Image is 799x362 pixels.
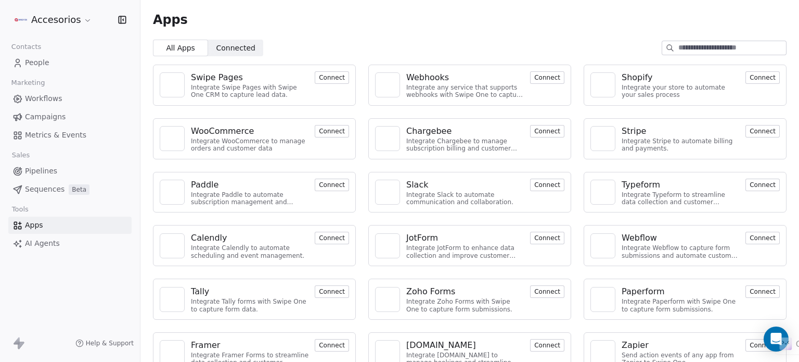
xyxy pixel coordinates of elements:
[31,13,81,27] span: Accesorios
[191,244,308,259] div: Integrate Calendly to automate scheduling and event management.
[595,345,611,360] img: NA
[406,298,524,313] div: Integrate Zoho Forms with Swipe One to capture form submissions.
[406,179,524,191] a: Slack
[191,298,308,313] div: Integrate Tally forms with Swipe One to capture form data.
[164,345,180,360] img: NA
[164,292,180,307] img: NA
[8,90,132,107] a: Workflows
[191,138,308,153] div: Integrate WooCommerce to manage orders and customer data
[622,84,739,99] div: Integrate your store to automate your sales process
[191,285,209,298] div: Tally
[745,340,780,350] a: Connect
[25,238,60,249] span: AI Agents
[745,180,780,190] a: Connect
[406,232,438,244] div: JotForm
[164,131,180,146] img: NA
[160,287,185,312] a: NA
[745,285,780,298] button: Connect
[530,232,564,244] button: Connect
[406,191,524,206] div: Integrate Slack to automate communication and collaboration.
[406,138,524,153] div: Integrate Chargebee to manage subscription billing and customer data.
[595,184,611,200] img: NA
[315,179,349,191] button: Connect
[406,232,524,244] a: JotForm
[622,138,739,153] div: Integrate Stripe to automate billing and payments.
[622,232,739,244] a: Webflow
[8,235,132,252] a: AI Agents
[315,340,349,350] a: Connect
[380,345,395,360] img: NA
[17,27,25,35] img: website_grey.svg
[530,340,564,350] a: Connect
[622,179,739,191] a: Typeform
[29,17,51,25] div: v 4.0.25
[8,108,132,126] a: Campaigns
[315,71,349,84] button: Connect
[745,339,780,352] button: Connect
[40,61,93,68] div: Domain Overview
[622,339,739,352] a: Zapier
[406,84,524,99] div: Integrate any service that supports webhooks with Swipe One to capture and automate data workflows.
[7,147,34,163] span: Sales
[315,232,349,244] button: Connect
[17,17,25,25] img: logo_orange.svg
[406,339,524,352] a: [DOMAIN_NAME]
[191,84,308,99] div: Integrate Swipe Pages with Swipe One CRM to capture lead data.
[315,286,349,296] a: Connect
[75,339,134,347] a: Help & Support
[622,191,739,206] div: Integrate Typeform to streamline data collection and customer engagement.
[406,71,524,84] a: Webhooks
[191,285,308,298] a: Tally
[622,339,649,352] div: Zapier
[191,179,308,191] a: Paddle
[530,339,564,352] button: Connect
[590,180,615,205] a: NA
[191,339,220,352] div: Framer
[622,125,646,138] div: Stripe
[104,60,112,69] img: tab_keywords_by_traffic_grey.svg
[315,233,349,243] a: Connect
[530,72,564,82] a: Connect
[595,77,611,93] img: NA
[406,125,524,138] a: Chargebee
[764,327,789,352] div: Open Intercom Messenger
[25,220,43,231] span: Apps
[315,72,349,82] a: Connect
[191,232,227,244] div: Calendly
[745,286,780,296] a: Connect
[315,285,349,298] button: Connect
[8,163,132,180] a: Pipelines
[745,126,780,136] a: Connect
[406,285,455,298] div: Zoho Forms
[191,71,243,84] div: Swipe Pages
[590,72,615,97] a: NA
[160,72,185,97] a: NA
[315,180,349,190] a: Connect
[164,184,180,200] img: NA
[530,126,564,136] a: Connect
[160,180,185,205] a: NA
[315,339,349,352] button: Connect
[380,77,395,93] img: NA
[160,126,185,151] a: NA
[530,286,564,296] a: Connect
[153,12,188,28] span: Apps
[191,232,308,244] a: Calendly
[745,179,780,191] button: Connect
[7,75,49,91] span: Marketing
[25,57,49,68] span: People
[595,292,611,307] img: NA
[15,14,27,26] img: Accesorios-AMZ-Logo.png
[380,184,395,200] img: NA
[12,11,94,29] button: Accesorios
[216,43,255,54] span: Connected
[622,244,739,259] div: Integrate Webflow to capture form submissions and automate customer engagement.
[590,126,615,151] a: NA
[191,125,254,138] div: WooCommerce
[380,238,395,254] img: NA
[7,202,33,217] span: Tools
[595,238,611,254] img: NA
[375,287,400,312] a: NA
[406,339,476,352] div: [DOMAIN_NAME]
[27,27,114,35] div: Domain: [DOMAIN_NAME]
